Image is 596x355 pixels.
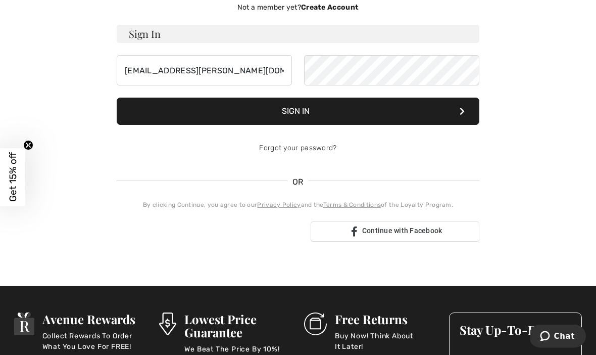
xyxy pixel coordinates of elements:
[362,227,442,235] span: Continue with Facebook
[335,313,437,326] h3: Free Returns
[184,313,292,339] h3: Lowest Price Guarantee
[117,221,303,243] div: Sign in with Google. Opens in new tab
[117,25,479,43] h3: Sign In
[23,141,33,151] button: Close teaser
[117,56,292,86] input: E-mail
[117,98,479,125] button: Sign In
[159,313,176,336] img: Lowest Price Guarantee
[323,202,381,209] a: Terms & Conditions
[259,144,336,153] a: Forgot your password?
[460,324,571,337] h3: Stay Up-To-Date
[42,331,147,351] p: Collect Rewards To Order What You Love For FREE!
[42,313,147,326] h3: Avenue Rewards
[311,222,479,242] a: Continue with Facebook
[335,331,437,351] p: Buy Now! Think About It Later!
[117,3,479,13] div: Not a member yet?
[112,221,308,243] iframe: Sign in with Google Button
[257,202,301,209] a: Privacy Policy
[287,176,309,189] span: OR
[14,313,34,336] img: Avenue Rewards
[530,325,586,350] iframe: Opens a widget where you can chat to one of our agents
[117,201,479,210] div: By clicking Continue, you agree to our and the of the Loyalty Program.
[7,153,19,202] span: Get 15% off
[304,313,327,336] img: Free Returns
[301,4,359,12] strong: Create Account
